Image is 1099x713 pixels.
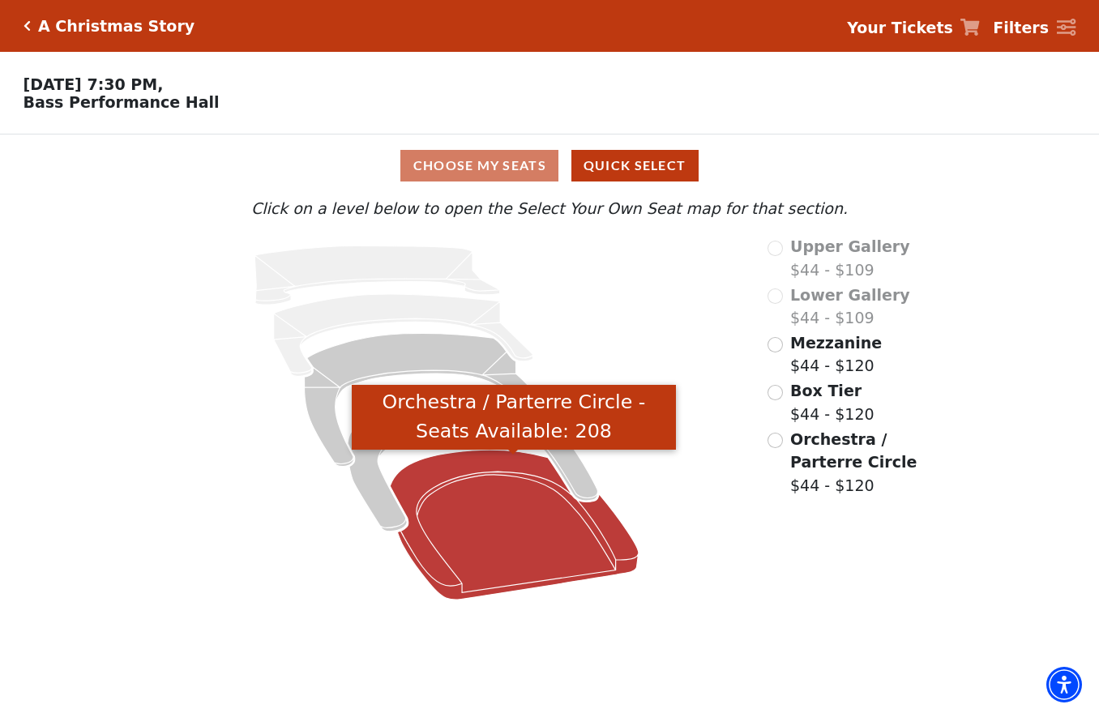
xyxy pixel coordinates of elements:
[149,197,951,220] p: Click on a level below to open the Select Your Own Seat map for that section.
[390,450,639,600] path: Orchestra / Parterre Circle - Seats Available: 208
[790,286,910,304] span: Lower Gallery
[790,430,917,472] span: Orchestra / Parterre Circle
[847,19,953,36] strong: Your Tickets
[790,284,910,330] label: $44 - $109
[571,150,699,181] button: Quick Select
[1046,667,1082,702] div: Accessibility Menu
[790,382,862,399] span: Box Tier
[790,428,950,497] label: $44 - $120
[768,337,783,352] input: Mezzanine$44 - $120
[993,16,1075,40] a: Filters
[254,246,500,305] path: Upper Gallery - Seats Available: 0
[790,334,882,352] span: Mezzanine
[790,235,910,281] label: $44 - $109
[768,433,783,448] input: Orchestra / Parterre Circle$44 - $120
[790,331,882,378] label: $44 - $120
[768,385,783,400] input: Box Tier$44 - $120
[790,379,874,425] label: $44 - $120
[352,385,676,450] div: Orchestra / Parterre Circle - Seats Available: 208
[847,16,980,40] a: Your Tickets
[24,20,31,32] a: Click here to go back to filters
[38,17,195,36] h5: A Christmas Story
[790,237,910,255] span: Upper Gallery
[993,19,1049,36] strong: Filters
